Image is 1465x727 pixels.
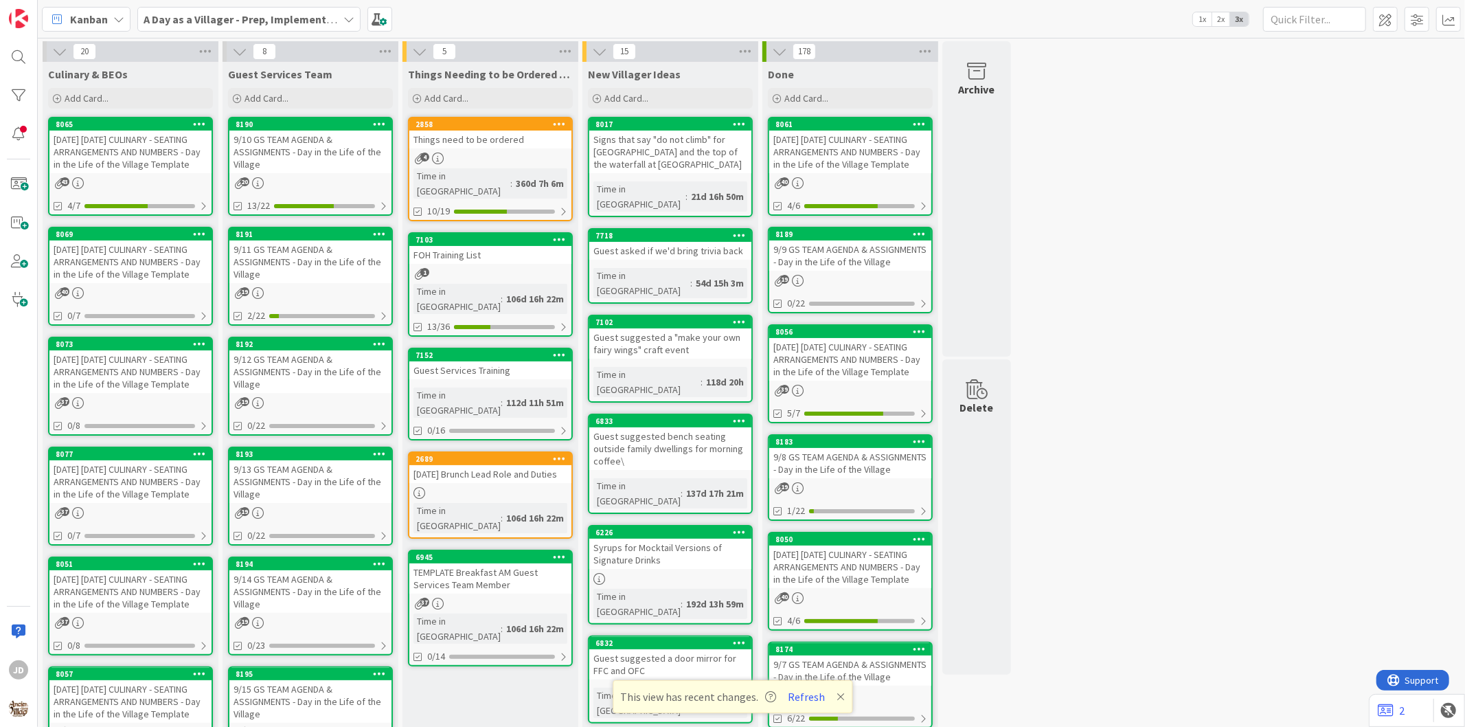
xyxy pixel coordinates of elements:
[229,338,391,393] div: 81929/12 GS TEAM AGENDA & ASSIGNMENTS - Day in the Life of the Village
[589,242,751,260] div: Guest asked if we'd bring trivia back
[787,504,805,518] span: 1/22
[589,328,751,359] div: Guest suggested a "make your own fairy wings" craft event
[409,453,571,483] div: 2689[DATE] Brunch Lead Role and Duties
[9,699,28,718] img: avatar
[416,235,571,245] div: 7103
[427,423,445,438] span: 0/16
[229,680,391,723] div: 9/15 GS TEAM AGENDA & ASSIGNMENTS - Day in the Life of the Village
[420,268,429,277] span: 1
[593,181,685,212] div: Time in [GEOGRAPHIC_DATA]
[681,596,683,612] span: :
[49,448,212,503] div: 8077[DATE] [DATE] CULINARY - SEATING ARRANGEMENTS AND NUMBERS - Day in the Life of the Village Te...
[593,589,681,619] div: Time in [GEOGRAPHIC_DATA]
[228,447,393,546] a: 81939/13 GS TEAM AGENDA & ASSIGNMENTS - Day in the Life of the Village0/22
[589,427,751,470] div: Guest suggested bench seating outside family dwellings for morning coffee\
[48,227,213,326] a: 8069[DATE] [DATE] CULINARY - SEATING ARRANGEMENTS AND NUMBERS - Day in the Life of the Village Te...
[228,557,393,656] a: 81949/14 GS TEAM AGENDA & ASSIGNMENTS - Day in the Life of the Village0/23
[604,92,648,104] span: Add Card...
[1378,702,1405,719] a: 2
[690,276,692,291] span: :
[49,460,212,503] div: [DATE] [DATE] CULINARY - SEATING ARRANGEMENTS AND NUMBERS - Day in the Life of the Village Template
[769,643,931,656] div: 8174
[501,511,503,526] span: :
[775,535,931,544] div: 8050
[503,395,567,410] div: 112d 11h 51m
[589,230,751,260] div: 7718Guest asked if we'd bring trivia back
[501,395,503,410] span: :
[229,118,391,173] div: 81909/10 GS TEAM AGENDA & ASSIGNMENTS - Day in the Life of the Village
[775,437,931,447] div: 8183
[588,315,753,403] a: 7102Guest suggested a "make your own fairy wings" craft eventTime in [GEOGRAPHIC_DATA]:118d 20h
[1230,12,1249,26] span: 3x
[49,680,212,723] div: [DATE] [DATE] CULINARY - SEATING ARRANGEMENTS AND NUMBERS - Day in the Life of the Village Template
[620,689,776,705] span: This view has recent changes.
[409,234,571,246] div: 7103
[787,614,800,628] span: 4/6
[409,246,571,264] div: FOH Training List
[593,367,701,397] div: Time in [GEOGRAPHIC_DATA]
[49,570,212,613] div: [DATE] [DATE] CULINARY - SEATING ARRANGEMENTS AND NUMBERS - Day in the Life of the Village Template
[427,320,450,334] span: 13/36
[787,199,800,213] span: 4/6
[413,503,501,533] div: Time in [GEOGRAPHIC_DATA]
[228,117,393,216] a: 81909/10 GS TEAM AGENDA & ASSIGNMENTS - Day in the Life of the Village13/22
[768,227,933,313] a: 81899/9 GS TEAM AGENDA & ASSIGNMENTS - Day in the Life of the Village0/22
[56,669,212,679] div: 8057
[49,338,212,393] div: 8073[DATE] [DATE] CULINARY - SEATING ARRANGEMENTS AND NUMBERS - Day in the Life of the Village Te...
[408,67,573,81] span: Things Needing to be Ordered - PUT IN CARD, Don't make new card
[783,688,830,706] button: Refresh
[409,551,571,594] div: 6945TEMPLATE Breakfast AM Guest Services Team Member
[589,316,751,328] div: 7102
[503,291,567,306] div: 106d 16h 22m
[144,12,389,26] b: A Day as a Villager - Prep, Implement and Execute
[510,176,512,191] span: :
[593,688,681,718] div: Time in [GEOGRAPHIC_DATA]
[775,230,931,239] div: 8189
[683,596,747,612] div: 192d 13h 59m
[427,649,445,664] span: 0/14
[769,533,931,546] div: 8050
[229,228,391,283] div: 81919/11 GS TEAM AGENDA & ASSIGNMENTS - Day in the Life of the Village
[409,453,571,465] div: 2689
[503,621,567,636] div: 106d 16h 22m
[685,189,688,204] span: :
[588,636,753,724] a: 6832Guest suggested a door mirror for FFC and OFCTime in [GEOGRAPHIC_DATA]:137d 17h 21m
[413,284,501,314] div: Time in [GEOGRAPHIC_DATA]
[588,414,753,514] a: 6833Guest suggested bench seating outside family dwellings for morning coffee\Time in [GEOGRAPHIC...
[229,350,391,393] div: 9/12 GS TEAM AGENDA & ASSIGNMENTS - Day in the Life of the Village
[688,189,747,204] div: 21d 16h 50m
[240,397,249,406] span: 19
[49,241,212,283] div: [DATE] [DATE] CULINARY - SEATING ARRANGEMENTS AND NUMBERS - Day in the Life of the Village Template
[595,416,751,426] div: 6833
[49,448,212,460] div: 8077
[769,326,931,381] div: 8056[DATE] [DATE] CULINARY - SEATING ARRANGEMENTS AND NUMBERS - Day in the Life of the Village Te...
[588,67,681,81] span: New Villager Ideas
[413,388,501,418] div: Time in [GEOGRAPHIC_DATA]
[60,177,69,186] span: 43
[247,528,265,543] span: 0/22
[409,234,571,264] div: 7103FOH Training List
[240,177,249,186] span: 20
[253,43,276,60] span: 8
[409,563,571,594] div: TEMPLATE Breakfast AM Guest Services Team Member
[589,526,751,539] div: 6226
[9,9,28,28] img: Visit kanbanzone.com
[589,637,751,649] div: 6832
[236,449,391,459] div: 8193
[247,309,265,323] span: 2/22
[229,558,391,570] div: 8194
[769,228,931,271] div: 81899/9 GS TEAM AGENDA & ASSIGNMENTS - Day in the Life of the Village
[49,558,212,613] div: 8051[DATE] [DATE] CULINARY - SEATING ARRANGEMENTS AND NUMBERS - Day in the Life of the Village Te...
[588,228,753,304] a: 7718Guest asked if we'd bring trivia backTime in [GEOGRAPHIC_DATA]:54d 15h 3m
[780,592,789,601] span: 40
[769,546,931,588] div: [DATE] [DATE] CULINARY - SEATING ARRANGEMENTS AND NUMBERS - Day in the Life of the Village Template
[60,397,69,406] span: 37
[228,337,393,436] a: 81929/12 GS TEAM AGENDA & ASSIGNMENTS - Day in the Life of the Village0/22
[780,385,789,394] span: 39
[413,168,510,199] div: Time in [GEOGRAPHIC_DATA]
[409,349,571,379] div: 7152Guest Services Training
[427,204,450,219] span: 10/19
[49,228,212,283] div: 8069[DATE] [DATE] CULINARY - SEATING ARRANGEMENTS AND NUMBERS - Day in the Life of the Village Te...
[1263,7,1366,32] input: Quick Filter...
[240,507,249,516] span: 19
